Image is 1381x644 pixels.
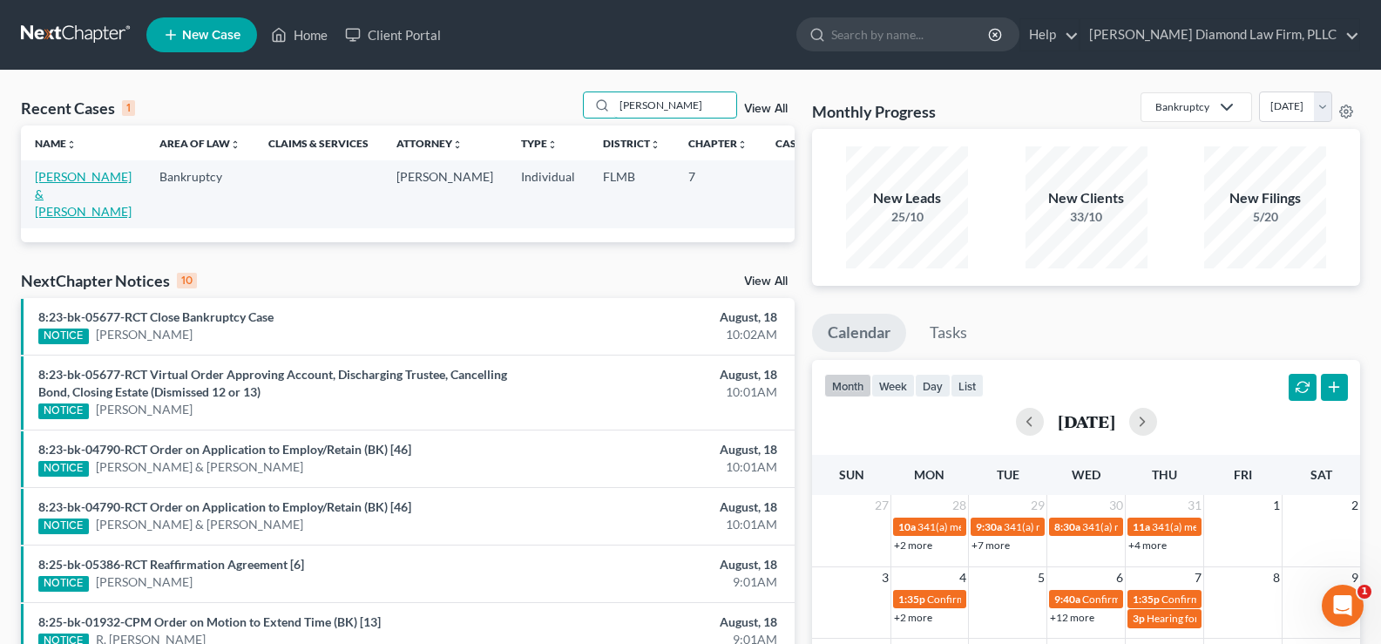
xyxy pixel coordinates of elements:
[1114,567,1125,588] span: 6
[976,520,1002,533] span: 9:30a
[846,188,968,208] div: New Leads
[543,573,777,591] div: 9:01AM
[603,137,660,150] a: Districtunfold_more
[38,499,411,514] a: 8:23-bk-04790-RCT Order on Application to Employ/Retain (BK) [46]
[1234,467,1252,482] span: Fri
[915,374,951,397] button: day
[230,139,240,150] i: unfold_more
[812,314,906,352] a: Calendar
[382,160,507,227] td: [PERSON_NAME]
[1133,520,1150,533] span: 11a
[737,139,748,150] i: unfold_more
[38,461,89,477] div: NOTICE
[688,137,748,150] a: Chapterunfold_more
[35,137,77,150] a: Nameunfold_more
[521,137,558,150] a: Typeunfold_more
[744,275,788,288] a: View All
[812,101,936,122] h3: Monthly Progress
[543,326,777,343] div: 10:02AM
[146,160,254,227] td: Bankruptcy
[543,458,777,476] div: 10:01AM
[917,520,1218,533] span: 341(a) meeting for Forest [PERSON_NAME] II & [PERSON_NAME]
[96,401,193,418] a: [PERSON_NAME]
[336,19,450,51] a: Client Portal
[1204,188,1326,208] div: New Filings
[507,160,589,227] td: Individual
[1020,19,1079,51] a: Help
[1026,188,1147,208] div: New Clients
[543,383,777,401] div: 10:01AM
[1155,99,1209,114] div: Bankruptcy
[38,614,381,629] a: 8:25-bk-01932-CPM Order on Motion to Extend Time (BK) [13]
[880,567,890,588] span: 3
[775,137,831,150] a: Case Nounfold_more
[38,519,89,534] div: NOTICE
[589,160,674,227] td: FLMB
[66,139,77,150] i: unfold_more
[871,374,915,397] button: week
[38,367,507,399] a: 8:23-bk-05677-RCT Virtual Order Approving Account, Discharging Trustee, Cancelling Bond, Closing ...
[1271,495,1282,516] span: 1
[1193,567,1203,588] span: 7
[543,441,777,458] div: August, 18
[894,539,932,552] a: +2 more
[997,467,1019,482] span: Tue
[262,19,336,51] a: Home
[1152,467,1177,482] span: Thu
[846,208,968,226] div: 25/10
[914,467,944,482] span: Mon
[1082,520,1250,533] span: 341(a) meeting for [PERSON_NAME]
[744,103,788,115] a: View All
[1107,495,1125,516] span: 30
[614,92,736,118] input: Search by name...
[1350,567,1360,588] span: 9
[1026,208,1147,226] div: 33/10
[839,467,864,482] span: Sun
[543,613,777,631] div: August, 18
[21,270,197,291] div: NextChapter Notices
[1133,593,1160,606] span: 1:35p
[650,139,660,150] i: unfold_more
[35,169,132,219] a: [PERSON_NAME] & [PERSON_NAME]
[951,495,968,516] span: 28
[96,573,193,591] a: [PERSON_NAME]
[824,374,871,397] button: month
[1350,495,1360,516] span: 2
[96,458,303,476] a: [PERSON_NAME] & [PERSON_NAME]
[38,329,89,344] div: NOTICE
[1322,585,1364,627] iframe: Intercom live chat
[1161,593,1361,606] span: Confirmation Hearing for [PERSON_NAME]
[971,539,1010,552] a: +7 more
[1080,19,1359,51] a: [PERSON_NAME] Diamond Law Firm, PLLC
[914,314,983,352] a: Tasks
[927,593,1127,606] span: Confirmation Hearing for [PERSON_NAME]
[543,498,777,516] div: August, 18
[1058,412,1115,430] h2: [DATE]
[1004,520,1172,533] span: 341(a) meeting for [PERSON_NAME]
[958,567,968,588] span: 4
[1133,612,1145,625] span: 3p
[1357,585,1371,599] span: 1
[1072,467,1100,482] span: Wed
[898,593,925,606] span: 1:35p
[1310,467,1332,482] span: Sat
[1186,495,1203,516] span: 31
[122,100,135,116] div: 1
[1054,520,1080,533] span: 8:30a
[1029,495,1046,516] span: 29
[177,273,197,288] div: 10
[1054,593,1080,606] span: 9:40a
[1050,611,1094,624] a: +12 more
[182,29,240,42] span: New Case
[543,308,777,326] div: August, 18
[894,611,932,624] a: +2 more
[1147,612,1377,625] span: Hearing for Mirror Trading International (PTY) Ltd.
[543,556,777,573] div: August, 18
[21,98,135,119] div: Recent Cases
[1036,567,1046,588] span: 5
[452,139,463,150] i: unfold_more
[674,160,762,227] td: 7
[543,516,777,533] div: 10:01AM
[96,326,193,343] a: [PERSON_NAME]
[951,374,984,397] button: list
